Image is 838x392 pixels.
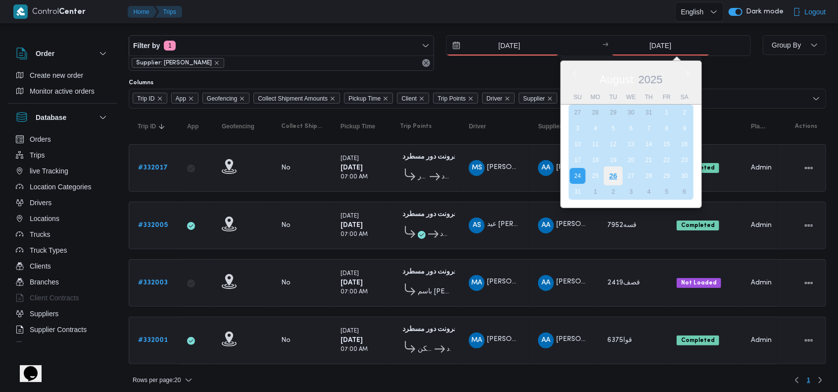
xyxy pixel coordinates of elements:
div: Database [8,131,117,346]
b: Center [59,8,86,16]
div: → [602,42,608,49]
span: Filter by [133,40,160,52]
button: App [183,118,208,134]
div: day-29 [605,105,621,120]
button: Driver [465,118,524,134]
button: Page 1 of 1 [803,374,814,386]
span: AA [542,160,550,176]
div: day-14 [641,136,657,152]
div: Button. Open the month selector. August is currently selected. [599,73,634,86]
div: Su [570,90,586,104]
button: Remove Geofencing from selection in this group [239,96,245,102]
b: فرونت دور مسطرد [402,326,457,333]
span: [PERSON_NAME] [556,336,613,343]
div: day-26 [604,167,623,185]
div: day-6 [677,184,692,200]
div: day-7 [641,120,657,136]
div: day-13 [623,136,639,152]
button: Remove Driver from selection in this group [504,96,510,102]
button: Logout [789,2,830,22]
div: No [281,279,291,287]
span: قسم العبور [418,171,428,183]
span: Trip Points [438,93,466,104]
div: No [281,164,291,172]
b: [DATE] [341,222,363,228]
span: Supplier Contracts [30,324,87,336]
div: day-22 [659,152,675,168]
span: قصف2419 [607,280,640,286]
div: day-4 [641,184,657,200]
b: فرونت دور مسطرد [402,211,457,218]
div: Muhammad Aizat Alsaid Bioma Jmuaah [469,275,485,291]
span: Completed [677,336,719,345]
span: Driver [487,93,502,104]
small: 07:00 AM [341,174,368,180]
span: فرونت دور مسطرد [446,343,451,355]
span: MA [471,333,482,348]
div: Muhammad Abadalshafa Ahmad Ala [469,333,485,348]
button: Supplier [534,118,593,134]
span: [PERSON_NAME] [556,279,613,285]
span: live Tracking [30,165,68,177]
button: Trips [155,6,182,18]
span: Admin [751,222,772,228]
b: [DATE] [341,280,363,286]
div: Fr [659,90,675,104]
button: Branches [12,274,113,290]
span: Driver [469,122,486,130]
span: 2025 [639,73,663,86]
span: Drivers [30,197,51,209]
button: Suppliers [12,306,113,322]
span: Collect Shipment Amounts [258,93,328,104]
div: day-20 [623,152,639,168]
button: Clients [12,258,113,274]
div: day-31 [570,184,586,200]
span: Geofencing [202,93,249,104]
span: [PERSON_NAME] [PERSON_NAME] [487,279,602,285]
span: [PERSON_NAME] على [487,336,558,343]
div: Abadaliqadr Aadl Abadaliqadr Alhusaini [538,218,554,233]
div: day-1 [659,105,675,120]
span: Trip ID [133,93,167,104]
a: #332005 [138,220,168,231]
small: [DATE] [341,271,359,277]
a: #332003 [138,277,168,289]
span: [PERSON_NAME] [556,164,613,170]
b: فرونت دور مسطرد [402,154,457,160]
button: Remove Client from selection in this group [419,96,425,102]
b: # 332005 [138,222,168,228]
span: قسه7952 [607,222,637,228]
span: Platform [751,122,768,130]
b: # 332001 [138,337,168,343]
span: Trip Points [400,122,432,130]
span: قوا6375 [607,337,632,343]
button: Actions [801,218,817,233]
div: day-12 [605,136,621,152]
div: day-30 [623,105,639,120]
b: فرونت دور مسطرد [402,269,457,275]
span: [PERSON_NAME] [556,222,613,228]
b: [DATE] [341,337,363,343]
div: day-28 [588,105,603,120]
button: Trip IDSorted in descending order [134,118,173,134]
span: Supplier [519,93,557,104]
span: Completed [677,221,719,230]
div: day-10 [570,136,586,152]
button: Actions [801,333,817,348]
button: Status [673,118,737,134]
div: day-30 [677,168,692,184]
span: Rows per page : 20 [133,374,181,386]
b: Not Loaded [681,280,717,286]
div: Aid Said Aid Said Biomai [469,218,485,233]
span: Group By [772,41,801,49]
span: Orders [30,133,51,145]
span: باسم [PERSON_NAME] [418,286,451,298]
span: Client [401,93,417,104]
span: Client [397,93,429,104]
span: Supplier [538,122,562,130]
div: day-11 [588,136,603,152]
span: Supplier: [PERSON_NAME] [136,58,212,67]
span: Pickup Time [348,93,381,104]
a: #332017 [138,162,168,174]
span: Trip ID [137,93,155,104]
